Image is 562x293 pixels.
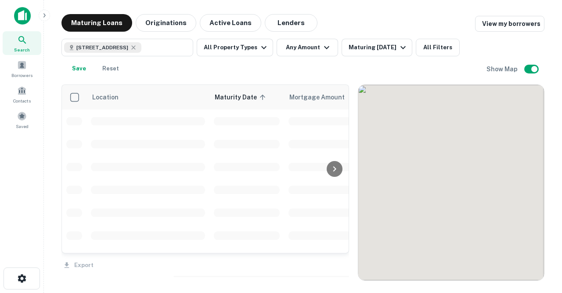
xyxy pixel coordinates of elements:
[97,60,125,77] button: Reset
[65,60,93,77] button: Save your search to get updates of matches that match your search criteria.
[486,64,519,74] h6: Show Map
[475,16,544,32] a: View my borrowers
[215,92,268,103] span: Maturity Date
[92,92,119,103] span: Location
[3,31,41,55] a: Search
[289,92,356,103] span: Mortgage Amount
[209,85,284,110] th: Maturity Date
[284,85,381,110] th: Mortgage Amount
[3,108,41,132] a: Saved
[200,14,261,32] button: Active Loans
[86,85,209,110] th: Location
[197,39,273,56] button: All Property Types
[277,39,338,56] button: Any Amount
[16,123,29,130] span: Saved
[11,72,32,79] span: Borrowers
[61,14,132,32] button: Maturing Loans
[3,82,41,106] a: Contacts
[14,7,31,25] img: capitalize-icon.png
[14,46,30,53] span: Search
[13,97,31,104] span: Contacts
[76,44,128,51] span: [STREET_ADDRESS]
[3,57,41,81] a: Borrowers
[136,14,196,32] button: Originations
[518,223,562,265] iframe: Chat Widget
[416,39,460,56] button: All Filters
[265,14,317,32] button: Lenders
[358,85,544,280] div: 0 0
[342,39,412,56] button: Maturing [DATE]
[349,42,408,53] div: Maturing [DATE]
